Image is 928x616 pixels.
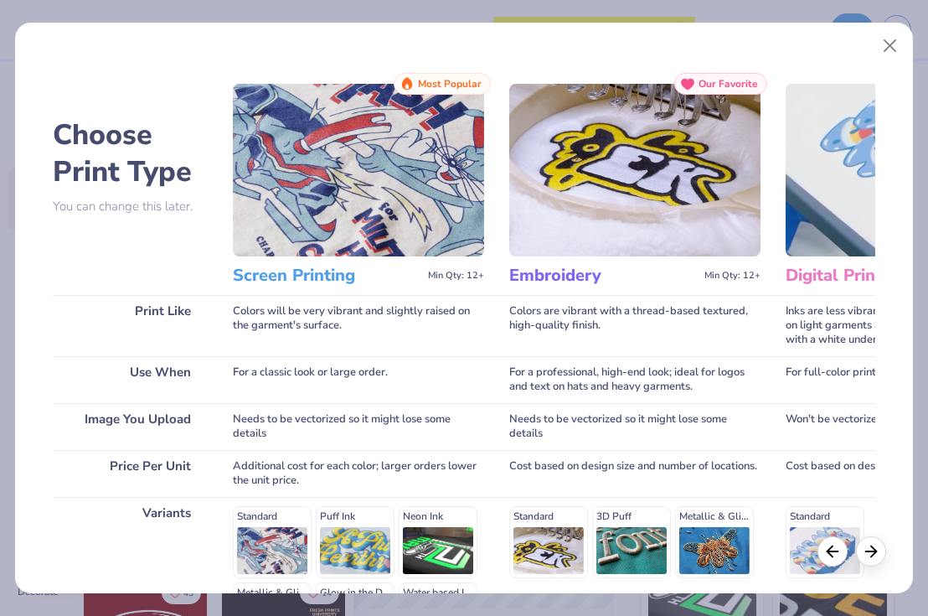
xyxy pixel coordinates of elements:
div: Needs to be vectorized so it might lose some details [233,403,484,450]
div: For a professional, high-end look; ideal for logos and text on hats and heavy garments. [509,356,760,403]
h3: Screen Printing [233,265,421,287]
p: You can change this later. [53,199,208,214]
span: Our Favorite [699,78,758,90]
div: Needs to be vectorized so it might lose some details [509,403,760,450]
img: Embroidery [509,84,760,256]
div: Price Per Unit [53,450,208,497]
button: Close [874,30,906,62]
img: Screen Printing [233,84,484,256]
div: Colors are vibrant with a thread-based textured, high-quality finish. [509,295,760,356]
div: Print Like [53,295,208,356]
span: Min Qty: 12+ [428,270,484,282]
span: Most Popular [418,78,482,90]
div: Cost based on design size and number of locations. [509,450,760,497]
div: Image You Upload [53,403,208,450]
div: Use When [53,356,208,403]
div: Colors will be very vibrant and slightly raised on the garment's surface. [233,295,484,356]
div: For a classic look or large order. [233,356,484,403]
h2: Choose Print Type [53,116,208,190]
span: Min Qty: 12+ [704,270,760,282]
h3: Embroidery [509,265,698,287]
div: Additional cost for each color; larger orders lower the unit price. [233,450,484,497]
